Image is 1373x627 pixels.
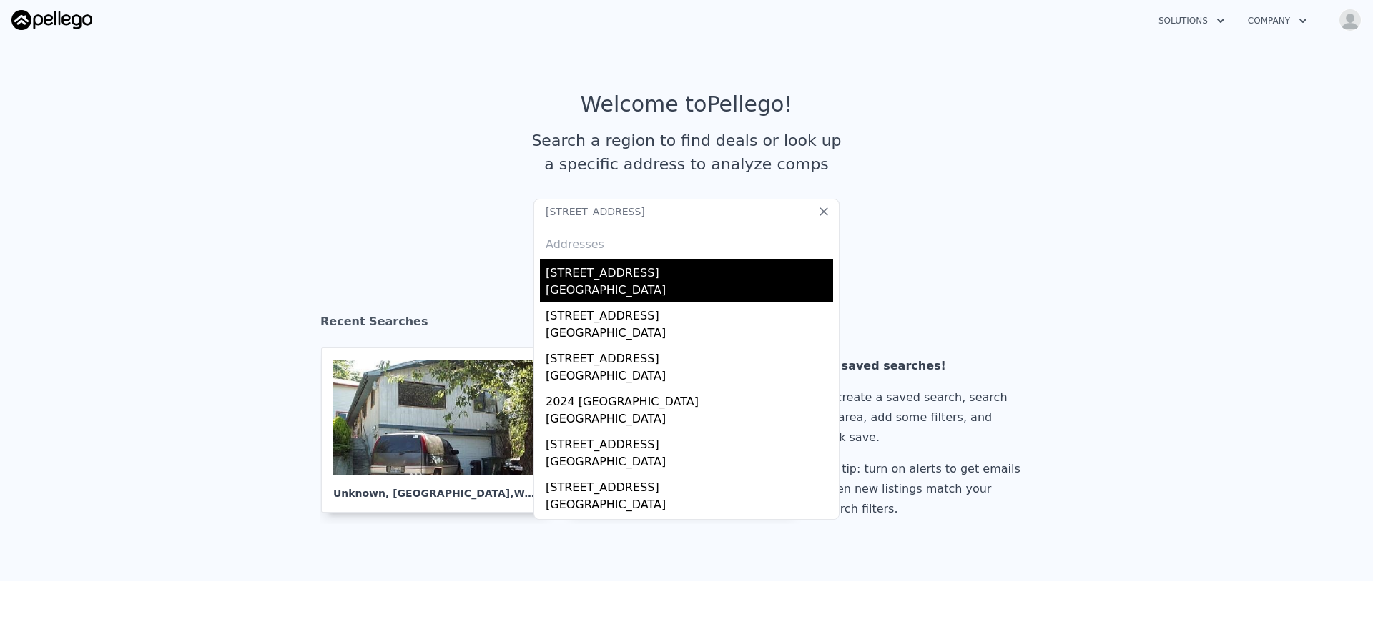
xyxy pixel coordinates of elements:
[546,387,833,410] div: 2024 [GEOGRAPHIC_DATA]
[581,92,793,117] div: Welcome to Pellego !
[546,302,833,325] div: [STREET_ADDRESS]
[546,516,833,539] div: 2016 [GEOGRAPHIC_DATA]
[820,356,1026,376] div: No saved searches!
[533,199,840,224] input: Search an address or region...
[1147,8,1236,34] button: Solutions
[820,387,1026,448] div: To create a saved search, search an area, add some filters, and click save.
[526,129,847,176] div: Search a region to find deals or look up a specific address to analyze comps
[820,459,1026,519] div: Pro tip: turn on alerts to get emails when new listings match your search filters.
[546,496,833,516] div: [GEOGRAPHIC_DATA]
[320,302,1053,347] div: Recent Searches
[546,259,833,282] div: [STREET_ADDRESS]
[546,453,833,473] div: [GEOGRAPHIC_DATA]
[1339,9,1362,31] img: avatar
[333,475,538,500] div: Unknown , [GEOGRAPHIC_DATA]
[546,345,833,367] div: [STREET_ADDRESS]
[321,347,561,513] a: Unknown, [GEOGRAPHIC_DATA],WA 98108
[11,10,92,30] img: Pellego
[546,430,833,453] div: [STREET_ADDRESS]
[546,473,833,496] div: [STREET_ADDRESS]
[540,224,833,259] div: Addresses
[546,325,833,345] div: [GEOGRAPHIC_DATA]
[546,367,833,387] div: [GEOGRAPHIC_DATA]
[546,410,833,430] div: [GEOGRAPHIC_DATA]
[510,488,571,499] span: , WA 98108
[546,282,833,302] div: [GEOGRAPHIC_DATA]
[1236,8,1319,34] button: Company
